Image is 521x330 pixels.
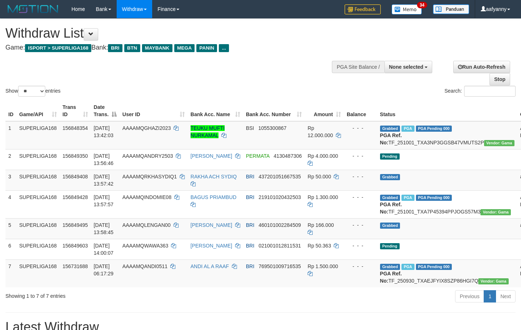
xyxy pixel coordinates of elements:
[122,194,171,200] span: AAAAMQINDOMIE08
[246,194,254,200] span: BRI
[380,271,402,284] b: PGA Ref. No:
[464,86,516,97] input: Search:
[246,243,254,249] span: BRI
[308,194,338,200] span: Rp 1.300.000
[94,125,114,138] span: [DATE] 13:42:03
[196,44,217,52] span: PANIN
[380,264,400,270] span: Grabbed
[259,263,301,269] span: Copy 769501009716535 to clipboard
[445,86,516,97] label: Search:
[63,125,88,131] span: 156848354
[94,243,114,256] span: [DATE] 14:00:07
[5,4,61,14] img: MOTION_logo.png
[16,190,60,218] td: SUPERLIGA168
[16,259,60,287] td: SUPERLIGA168
[478,278,509,284] span: Vendor URL: https://trx31.1velocity.biz
[91,101,120,121] th: Date Trans.: activate to sort column descending
[308,153,338,159] span: Rp 4.000.000
[347,173,374,180] div: - - -
[347,263,374,270] div: - - -
[453,61,510,73] a: Run Auto-Refresh
[416,264,452,270] span: PGA Pending
[259,243,301,249] span: Copy 021001012811531 to clipboard
[5,26,340,41] h1: Withdraw List
[5,170,16,190] td: 3
[308,263,338,269] span: Rp 1.500.000
[16,170,60,190] td: SUPERLIGA168
[377,101,517,121] th: Status
[380,243,400,249] span: Pending
[246,174,254,179] span: BRI
[122,243,168,249] span: AAAAMQWAWA363
[219,44,229,52] span: ...
[122,153,173,159] span: AAAAMQANDRY2503
[94,222,114,235] span: [DATE] 13:58:45
[332,61,384,73] div: PGA Site Balance /
[16,121,60,149] td: SUPERLIGA168
[380,174,400,180] span: Grabbed
[120,101,188,121] th: User ID: activate to sort column ascending
[274,153,302,159] span: Copy 4130487306 to clipboard
[191,174,237,179] a: RAKHA ACH SYDIQ
[246,263,254,269] span: BRI
[5,259,16,287] td: 7
[122,263,168,269] span: AAAAMQANDI0511
[401,126,414,132] span: Marked by aafchhiseyha
[94,174,114,187] span: [DATE] 13:57:42
[191,153,232,159] a: [PERSON_NAME]
[380,195,400,201] span: Grabbed
[305,101,344,121] th: Amount: activate to sort column ascending
[259,222,301,228] span: Copy 460101002284509 to clipboard
[347,152,374,160] div: - - -
[16,149,60,170] td: SUPERLIGA168
[94,153,114,166] span: [DATE] 13:56:46
[401,195,414,201] span: Marked by aafsengchandara
[124,44,140,52] span: BTN
[417,2,427,8] span: 34
[259,194,301,200] span: Copy 219101020432503 to clipboard
[5,44,340,51] h4: Game: Bank:
[5,289,212,300] div: Showing 1 to 7 of 7 entries
[16,239,60,259] td: SUPERLIGA168
[191,222,232,228] a: [PERSON_NAME]
[243,101,305,121] th: Bank Acc. Number: activate to sort column ascending
[392,4,422,14] img: Button%20Memo.svg
[384,61,433,73] button: None selected
[16,218,60,239] td: SUPERLIGA168
[347,221,374,229] div: - - -
[108,44,122,52] span: BRI
[345,4,381,14] img: Feedback.jpg
[18,86,45,97] select: Showentries
[5,149,16,170] td: 2
[246,153,270,159] span: PERMATA
[63,222,88,228] span: 156849495
[5,121,16,149] td: 1
[380,132,402,145] b: PGA Ref. No:
[63,174,88,179] span: 156849408
[122,125,171,131] span: AAAAMQGHAZI2023
[344,101,377,121] th: Balance
[191,263,229,269] a: ANDI AL A RAAF
[496,290,516,302] a: Next
[174,44,195,52] span: MEGA
[63,243,88,249] span: 156849603
[377,190,517,218] td: TF_251001_TXA7P45394PPJOGS57M3
[380,223,400,229] span: Grabbed
[308,174,331,179] span: Rp 50.000
[416,195,452,201] span: PGA Pending
[308,125,333,138] span: Rp 12.000.000
[188,101,243,121] th: Bank Acc. Name: activate to sort column ascending
[191,125,225,138] a: TEUKU MUFTI NURKAMAL
[94,263,114,276] span: [DATE] 06:17:29
[5,239,16,259] td: 6
[63,153,88,159] span: 156849350
[455,290,484,302] a: Previous
[259,174,301,179] span: Copy 437201051667535 to clipboard
[480,209,511,215] span: Vendor URL: https://trx31.1velocity.biz
[347,124,374,132] div: - - -
[401,264,414,270] span: Marked by aafromsomean
[433,4,469,14] img: panduan.png
[347,242,374,249] div: - - -
[122,222,171,228] span: AAAAMQLENGAN00
[5,101,16,121] th: ID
